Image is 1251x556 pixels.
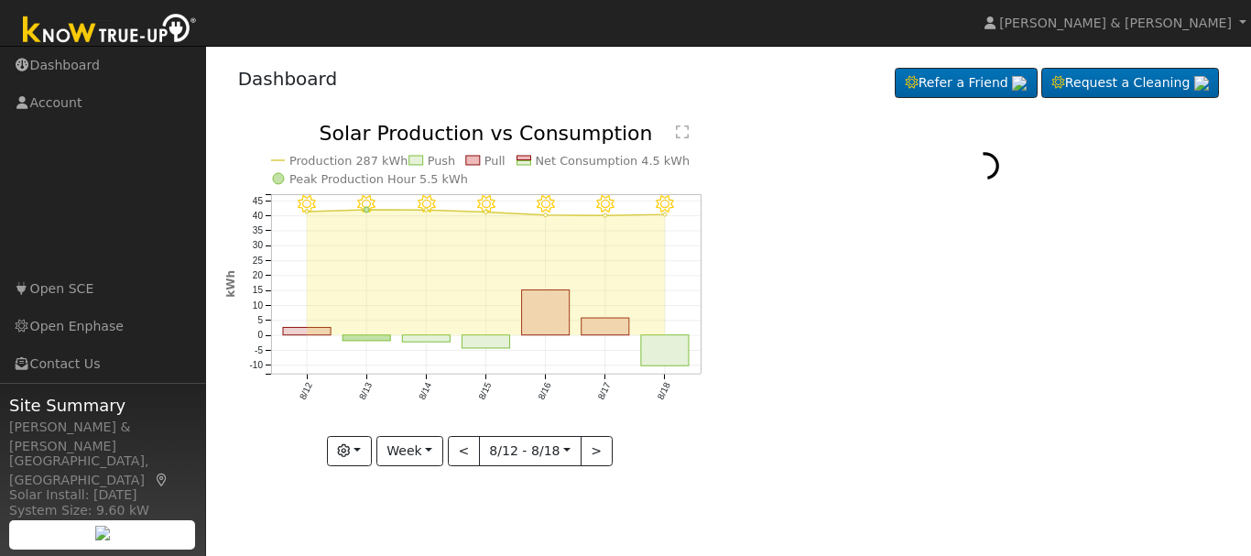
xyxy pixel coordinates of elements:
[9,393,196,418] span: Site Summary
[9,501,196,520] div: System Size: 9.60 kW
[9,418,196,456] div: [PERSON_NAME] & [PERSON_NAME]
[238,68,338,90] a: Dashboard
[1194,76,1209,91] img: retrieve
[95,526,110,540] img: retrieve
[1012,76,1027,91] img: retrieve
[9,485,196,505] div: Solar Install: [DATE]
[999,16,1232,30] span: [PERSON_NAME] & [PERSON_NAME]
[154,473,170,487] a: Map
[1041,68,1219,99] a: Request a Cleaning
[14,10,206,51] img: Know True-Up
[9,452,196,490] div: [GEOGRAPHIC_DATA], [GEOGRAPHIC_DATA]
[895,68,1038,99] a: Refer a Friend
